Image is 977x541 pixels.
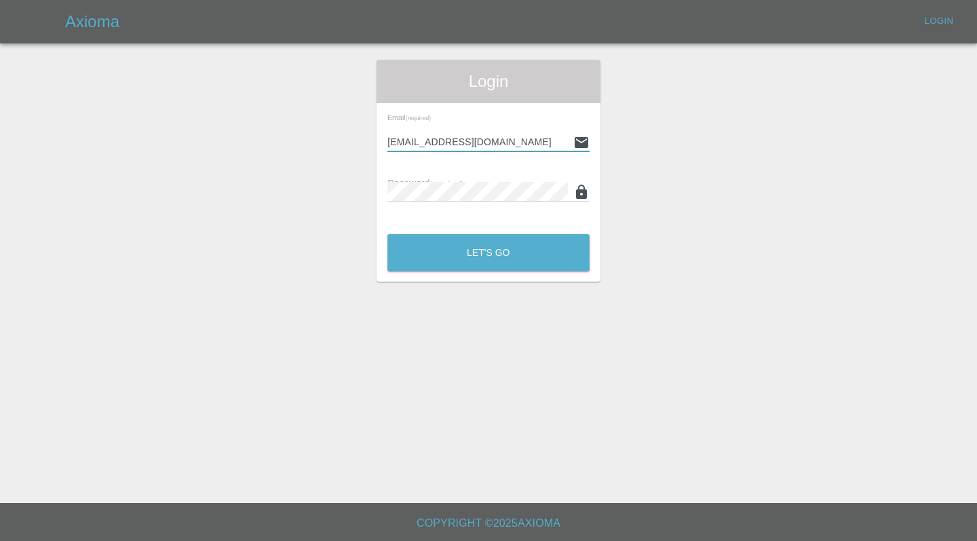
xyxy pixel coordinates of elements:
[387,71,590,92] span: Login
[65,11,119,33] h5: Axioma
[406,115,431,122] small: (required)
[11,514,966,533] h6: Copyright © 2025 Axioma
[387,113,431,122] span: Email
[917,11,961,32] a: Login
[430,180,464,188] small: (required)
[387,234,590,272] button: Let's Go
[387,178,463,189] span: Password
